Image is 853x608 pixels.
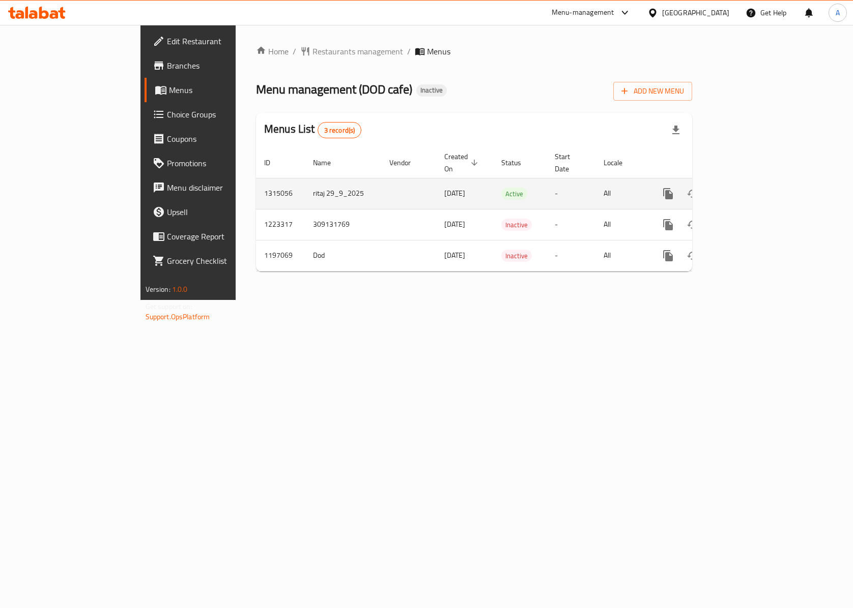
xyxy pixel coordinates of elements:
[167,181,275,194] span: Menu disclaimer
[656,181,680,206] button: more
[305,178,381,209] td: ritaj 29_9_2025
[501,219,532,231] span: Inactive
[444,187,465,200] span: [DATE]
[256,147,762,271] table: enhanced table
[407,45,411,57] li: /
[595,240,648,271] td: All
[836,7,840,18] span: A
[167,230,275,242] span: Coverage Report
[167,255,275,267] span: Grocery Checklist
[145,249,283,273] a: Grocery Checklist
[305,209,381,240] td: 309131769
[555,150,583,175] span: Start Date
[167,59,275,72] span: Branches
[167,206,275,218] span: Upsell
[427,45,450,57] span: Menus
[621,85,684,98] span: Add New Menu
[145,29,283,53] a: Edit Restaurant
[145,151,283,175] a: Promotions
[547,240,595,271] td: -
[313,157,344,169] span: Name
[145,78,283,102] a: Menus
[552,7,614,19] div: Menu-management
[167,133,275,145] span: Coupons
[167,157,275,169] span: Promotions
[648,147,762,178] th: Actions
[167,35,275,47] span: Edit Restaurant
[256,45,692,57] nav: breadcrumb
[444,249,465,262] span: [DATE]
[264,157,283,169] span: ID
[656,212,680,237] button: more
[169,84,275,96] span: Menus
[145,200,283,224] a: Upsell
[318,122,362,138] div: Total records count
[595,178,648,209] td: All
[613,82,692,101] button: Add New Menu
[256,78,412,101] span: Menu management ( DOD cafe )
[501,157,534,169] span: Status
[145,102,283,127] a: Choice Groups
[146,300,192,313] span: Get support on:
[444,218,465,231] span: [DATE]
[146,283,170,296] span: Version:
[312,45,403,57] span: Restaurants management
[501,188,527,200] span: Active
[662,7,729,18] div: [GEOGRAPHIC_DATA]
[547,178,595,209] td: -
[595,209,648,240] td: All
[444,150,481,175] span: Created On
[172,283,188,296] span: 1.0.0
[305,240,381,271] td: Dod
[145,224,283,249] a: Coverage Report
[680,244,705,268] button: Change Status
[416,84,447,97] div: Inactive
[656,244,680,268] button: more
[680,181,705,206] button: Change Status
[146,310,210,323] a: Support.OpsPlatform
[318,126,361,135] span: 3 record(s)
[300,45,403,57] a: Restaurants management
[416,86,447,95] span: Inactive
[167,108,275,120] span: Choice Groups
[145,175,283,200] a: Menu disclaimer
[293,45,296,57] li: /
[145,127,283,151] a: Coupons
[680,212,705,237] button: Change Status
[547,209,595,240] td: -
[264,121,361,138] h2: Menus List
[501,250,532,262] span: Inactive
[145,53,283,78] a: Branches
[389,157,424,169] span: Vendor
[604,157,636,169] span: Locale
